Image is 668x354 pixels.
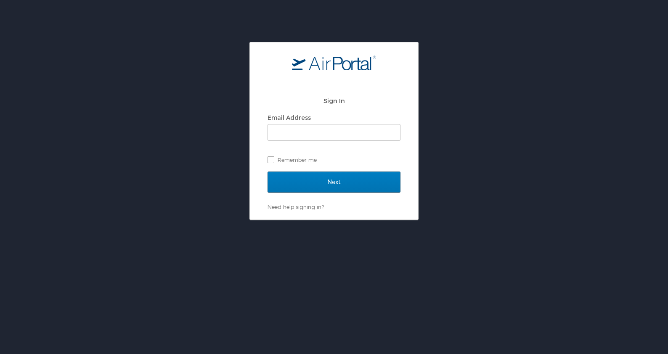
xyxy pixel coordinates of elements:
[268,203,324,210] a: Need help signing in?
[268,153,400,166] label: Remember me
[268,172,400,193] input: Next
[292,55,376,70] img: logo
[268,96,400,106] h2: Sign In
[268,114,311,121] label: Email Address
